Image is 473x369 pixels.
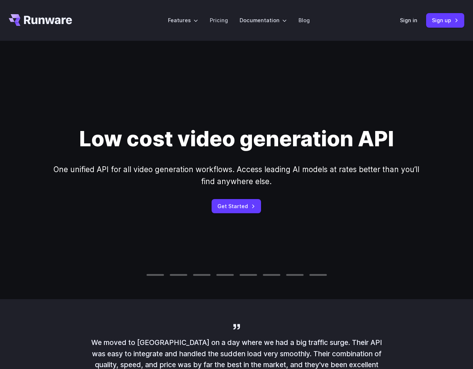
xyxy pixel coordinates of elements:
[400,16,417,24] a: Sign in
[210,16,228,24] a: Pricing
[47,163,426,188] p: One unified API for all video generation workflows. Access leading AI models at rates better than...
[212,199,261,213] a: Get Started
[240,16,287,24] label: Documentation
[9,14,72,26] a: Go to /
[168,16,198,24] label: Features
[79,126,394,152] h1: Low cost video generation API
[298,16,310,24] a: Blog
[426,13,464,27] a: Sign up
